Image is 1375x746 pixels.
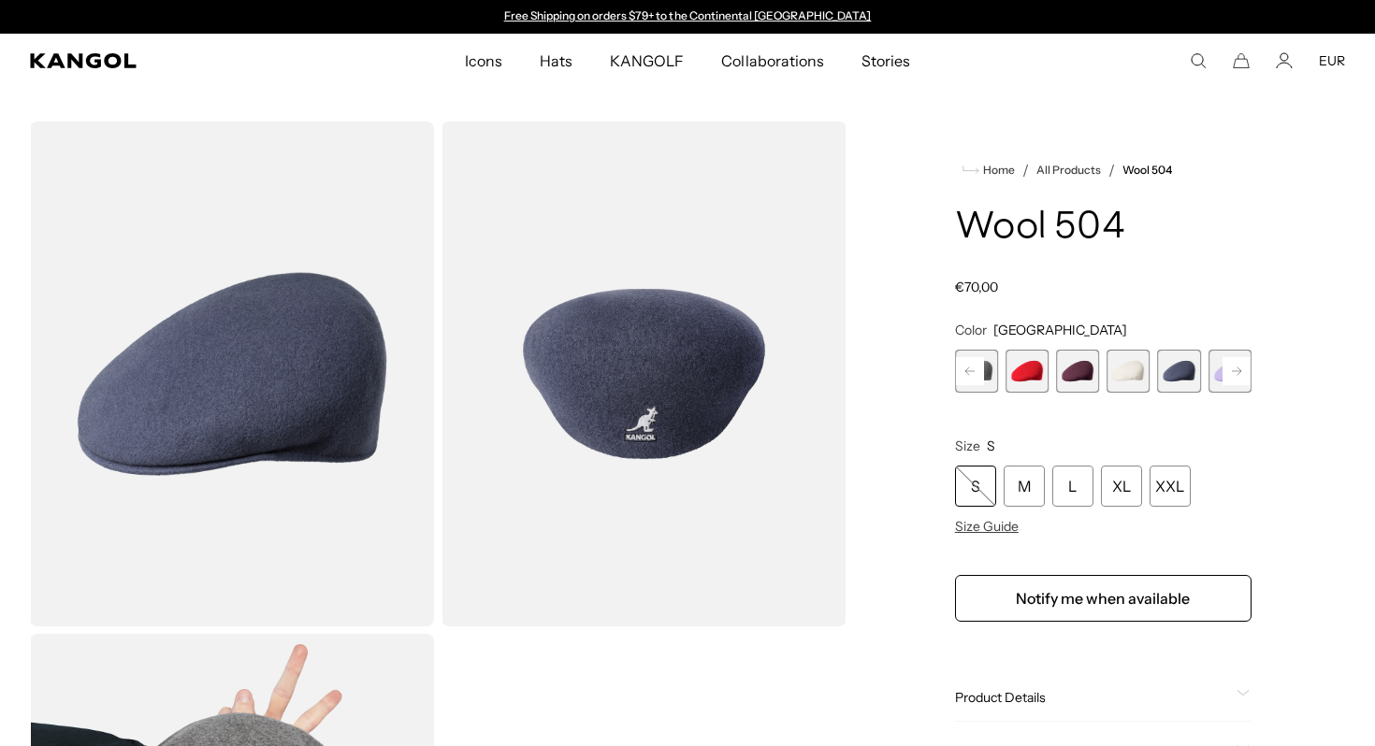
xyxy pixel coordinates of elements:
[955,350,998,393] label: Flannel
[1190,52,1207,69] summary: Search here
[465,34,502,88] span: Icons
[1107,350,1150,393] label: White
[955,208,1252,249] h1: Wool 504
[495,9,880,24] div: Announcement
[1209,350,1252,393] label: Digital Lavender
[1101,466,1142,507] div: XL
[30,122,434,626] img: color-deep-springs
[495,9,880,24] slideshow-component: Announcement bar
[504,8,872,22] a: Free Shipping on orders $79+ to the Continental [GEOGRAPHIC_DATA]
[1209,350,1252,393] div: 20 of 21
[1056,350,1099,393] div: 17 of 21
[446,34,521,88] a: Icons
[721,34,823,88] span: Collaborations
[610,34,684,88] span: KANGOLF
[495,9,880,24] div: 1 of 2
[521,34,591,88] a: Hats
[1150,466,1191,507] div: XXL
[955,322,987,338] span: Color
[955,159,1252,181] nav: breadcrumbs
[1122,164,1172,177] a: Wool 504
[540,34,572,88] span: Hats
[1004,466,1045,507] div: M
[702,34,842,88] a: Collaborations
[1056,350,1099,393] label: Vino
[1101,159,1115,181] li: /
[955,438,980,454] span: Size
[1276,52,1293,69] a: Account
[955,689,1229,706] span: Product Details
[861,34,910,88] span: Stories
[987,438,995,454] span: S
[993,322,1127,338] span: [GEOGRAPHIC_DATA]
[1233,52,1250,69] button: Cart
[1036,164,1101,177] a: All Products
[1006,350,1049,393] div: 16 of 21
[1015,159,1029,181] li: /
[1052,466,1093,507] div: L
[955,466,996,507] div: S
[591,34,702,88] a: KANGOLF
[1319,52,1345,69] button: EUR
[955,518,1019,535] span: Size Guide
[1006,350,1049,393] label: Red
[955,350,998,393] div: 15 of 21
[30,53,308,68] a: Kangol
[955,279,998,295] span: €70,00
[843,34,929,88] a: Stories
[962,162,1015,179] a: Home
[1158,350,1201,393] label: Deep Springs
[955,575,1252,622] button: Notify me when available
[1107,350,1150,393] div: 18 of 21
[979,164,1015,177] span: Home
[1158,350,1201,393] div: 19 of 21
[441,122,846,626] img: color-deep-springs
